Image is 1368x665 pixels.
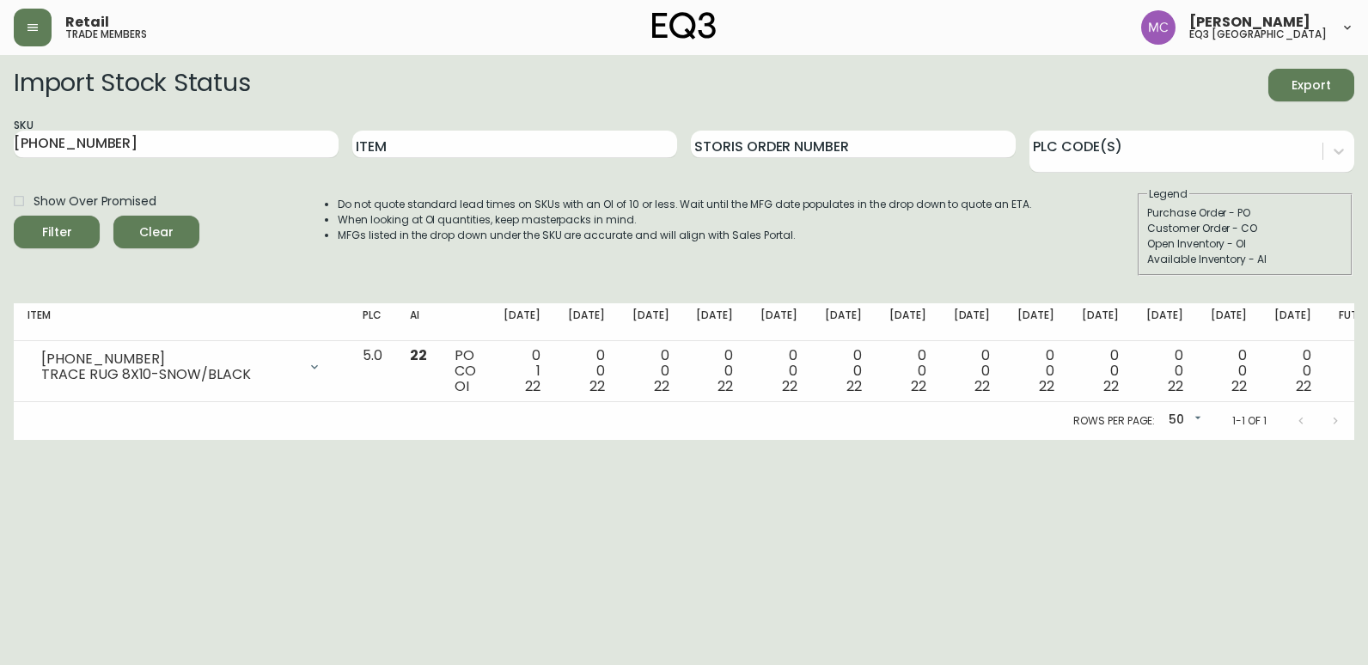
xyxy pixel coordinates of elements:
div: 0 0 [825,348,862,394]
th: [DATE] [876,303,940,341]
span: Export [1282,75,1341,96]
span: 22 [1168,376,1183,396]
p: Rows per page: [1073,413,1155,429]
h5: trade members [65,29,147,40]
th: PLC [349,303,396,341]
th: [DATE] [1068,303,1133,341]
div: [PHONE_NUMBER]TRACE RUG 8X10-SNOW/BLACK [27,348,335,386]
img: logo [652,12,716,40]
th: [DATE] [1197,303,1261,341]
th: [DATE] [1133,303,1197,341]
legend: Legend [1147,186,1189,202]
th: [DATE] [747,303,811,341]
th: Item [14,303,349,341]
span: 22 [1296,376,1311,396]
span: 22 [846,376,862,396]
p: 1-1 of 1 [1232,413,1267,429]
span: 22 [1039,376,1054,396]
td: 5.0 [349,341,396,402]
div: 0 0 [889,348,926,394]
th: [DATE] [1004,303,1068,341]
span: Retail [65,15,109,29]
span: 22 [974,376,990,396]
img: 6dbdb61c5655a9a555815750a11666cc [1141,10,1176,45]
div: Available Inventory - AI [1147,252,1343,267]
span: [PERSON_NAME] [1189,15,1310,29]
span: 22 [718,376,733,396]
div: 50 [1162,406,1205,435]
div: 0 1 [504,348,540,394]
span: Show Over Promised [34,192,156,210]
div: Open Inventory - OI [1147,236,1343,252]
div: 0 0 [1211,348,1248,394]
li: MFGs listed in the drop down under the SKU are accurate and will align with Sales Portal. [338,228,1032,243]
th: [DATE] [554,303,619,341]
li: When looking at OI quantities, keep masterpacks in mind. [338,212,1032,228]
span: 22 [525,376,540,396]
li: Do not quote standard lead times on SKUs with an OI of 10 or less. Wait until the MFG date popula... [338,197,1032,212]
span: OI [455,376,469,396]
th: [DATE] [940,303,1005,341]
span: 22 [1103,376,1119,396]
div: 0 0 [1146,348,1183,394]
div: PO CO [455,348,476,394]
div: Customer Order - CO [1147,221,1343,236]
th: [DATE] [490,303,554,341]
th: [DATE] [619,303,683,341]
div: 0 0 [760,348,797,394]
th: [DATE] [682,303,747,341]
div: TRACE RUG 8X10-SNOW/BLACK [41,367,297,382]
h2: Import Stock Status [14,69,250,101]
div: 0 0 [954,348,991,394]
th: [DATE] [1261,303,1325,341]
div: 0 0 [568,348,605,394]
button: Filter [14,216,100,248]
span: 22 [782,376,797,396]
span: 22 [1231,376,1247,396]
div: [PHONE_NUMBER] [41,351,297,367]
span: 22 [589,376,605,396]
h5: eq3 [GEOGRAPHIC_DATA] [1189,29,1327,40]
span: Clear [127,222,186,243]
div: 0 0 [632,348,669,394]
div: 0 0 [1082,348,1119,394]
div: 0 0 [1274,348,1311,394]
span: 22 [911,376,926,396]
div: 0 0 [1017,348,1054,394]
span: 22 [410,345,427,365]
span: 22 [654,376,669,396]
button: Export [1268,69,1354,101]
button: Clear [113,216,199,248]
div: 0 0 [696,348,733,394]
th: [DATE] [811,303,876,341]
div: Purchase Order - PO [1147,205,1343,221]
th: AI [396,303,441,341]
